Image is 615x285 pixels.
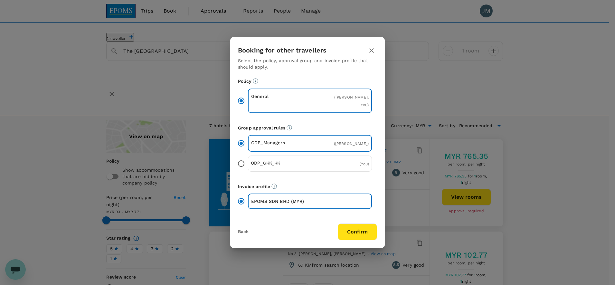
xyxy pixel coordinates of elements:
[238,229,249,234] button: Back
[334,95,369,107] span: ( [PERSON_NAME], You )
[271,184,277,189] svg: The payment currency and company information are based on the selected invoice profile.
[238,78,377,84] p: Policy
[238,183,377,190] p: Invoice profile
[238,47,326,54] h3: Booking for other travellers
[238,57,377,70] p: Select the policy, approval group and invoice profile that should apply.
[253,78,258,84] svg: Booking restrictions are based on the selected travel policy.
[360,162,369,166] span: ( You )
[251,160,310,166] p: ODP_GKK_KK
[238,125,377,131] p: Group approval rules
[251,198,310,204] p: EPOMS SDN BHD (MYR)
[338,223,377,240] button: Confirm
[251,93,310,100] p: General
[287,125,292,130] svg: Default approvers or custom approval rules (if available) are based on the user group.
[251,139,310,146] p: ODP_Managers
[334,141,369,146] span: ( [PERSON_NAME] )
